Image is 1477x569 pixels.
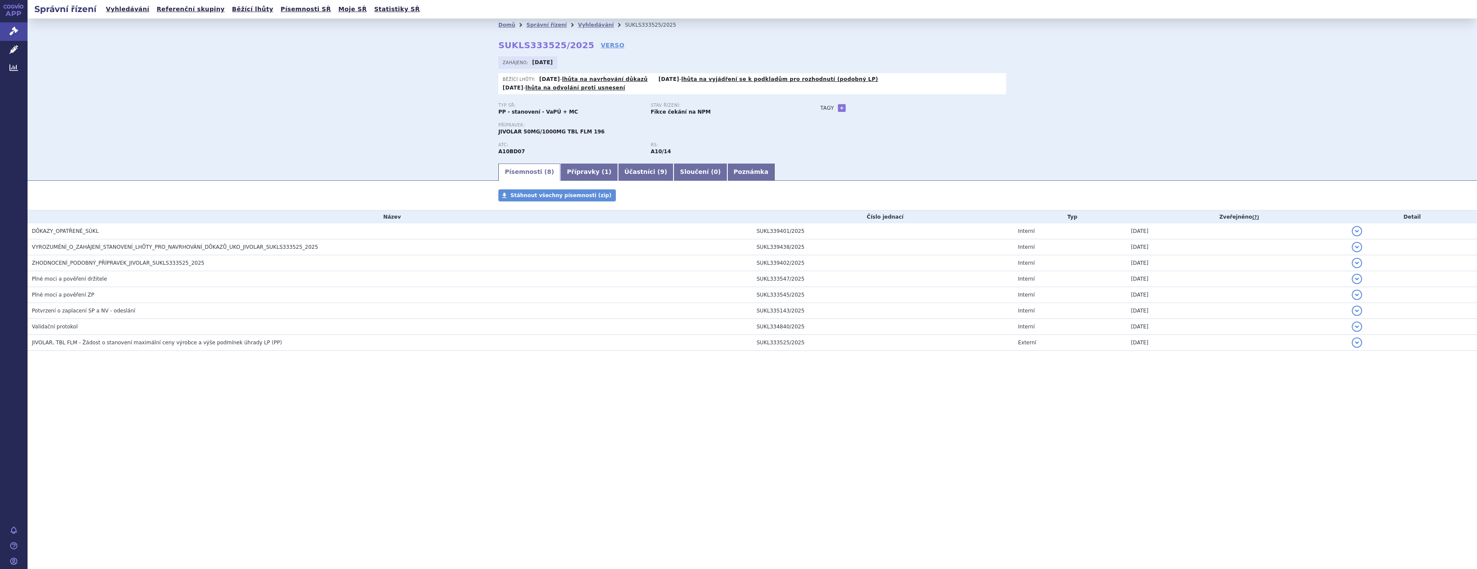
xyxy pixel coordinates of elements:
abbr: (?) [1252,214,1259,220]
strong: metformin a sitagliptin [651,148,671,155]
a: Moje SŘ [336,3,369,15]
a: Účastníci (9) [618,164,674,181]
span: ZHODNOCENÍ_PODOBNÝ_PŘÍPRAVEK_JIVOLAR_SUKLS333525_2025 [32,260,204,266]
a: Písemnosti SŘ [278,3,334,15]
span: 8 [547,168,551,175]
span: Interní [1018,292,1035,298]
th: Detail [1347,210,1477,223]
th: Číslo jednací [752,210,1014,223]
td: [DATE] [1127,287,1347,303]
td: SUKL339401/2025 [752,223,1014,239]
a: Stáhnout všechny písemnosti (zip) [498,189,616,201]
a: Referenční skupiny [154,3,227,15]
span: Interní [1018,260,1035,266]
span: Interní [1018,308,1035,314]
td: [DATE] [1127,271,1347,287]
strong: SUKLS333525/2025 [498,40,594,50]
td: [DATE] [1127,335,1347,351]
p: Stav řízení: [651,103,794,108]
button: detail [1352,337,1362,348]
button: detail [1352,274,1362,284]
span: Validační protokol [32,324,78,330]
h3: Tagy [820,103,834,113]
strong: PP - stanovení - VaPÚ + MC [498,109,578,115]
th: Název [28,210,752,223]
a: Běžící lhůty [229,3,276,15]
p: - [658,76,878,83]
span: Plné moci a pověření držitele [32,276,107,282]
td: [DATE] [1127,223,1347,239]
p: RS: [651,142,794,148]
a: VERSO [601,41,624,49]
td: SUKL333547/2025 [752,271,1014,287]
th: Typ [1014,210,1126,223]
a: Poznámka [727,164,775,181]
td: SUKL339438/2025 [752,239,1014,255]
strong: [DATE] [658,76,679,82]
span: Interní [1018,276,1035,282]
span: 0 [714,168,718,175]
span: 1 [605,168,609,175]
span: Plné moci a pověření ZP [32,292,94,298]
span: Běžící lhůty: [503,76,537,83]
span: Interní [1018,324,1035,330]
h2: Správní řízení [28,3,103,15]
p: - [539,76,648,83]
a: Správní řízení [526,22,567,28]
a: lhůta na navrhování důkazů [562,76,648,82]
p: - [503,84,625,91]
span: JIVOLAR, TBL FLM - Žádost o stanovení maximální ceny výrobce a výše podmínek úhrady LP (PP) [32,340,282,346]
a: Domů [498,22,515,28]
th: Zveřejněno [1127,210,1347,223]
span: Interní [1018,228,1035,234]
button: detail [1352,322,1362,332]
span: JIVOLAR 50MG/1000MG TBL FLM 196 [498,129,605,135]
p: Typ SŘ: [498,103,642,108]
button: detail [1352,306,1362,316]
span: Potvrzení o zaplacení SP a NV - odeslání [32,308,135,314]
button: detail [1352,290,1362,300]
a: lhůta na vyjádření se k podkladům pro rozhodnutí (podobný LP) [681,76,878,82]
a: Přípravky (1) [560,164,618,181]
td: [DATE] [1127,303,1347,319]
a: + [838,104,846,112]
td: SUKL334840/2025 [752,319,1014,335]
span: 9 [660,168,664,175]
td: SUKL333525/2025 [752,335,1014,351]
a: Písemnosti (8) [498,164,560,181]
a: Statistiky SŘ [371,3,422,15]
strong: Fikce čekání na NPM [651,109,711,115]
span: DŮKAZY_OPATŘENÉ_SÚKL [32,228,99,234]
span: VYROZUMĚNÍ_O_ZAHÁJENÍ_STANOVENÍ_LHŮTY_PRO_NAVRHOVÁNÍ_DŮKAZŮ_UKO_JIVOLAR_SUKLS333525_2025 [32,244,318,250]
td: SUKL339402/2025 [752,255,1014,271]
td: [DATE] [1127,255,1347,271]
span: Interní [1018,244,1035,250]
a: Sloučení (0) [674,164,727,181]
button: detail [1352,226,1362,236]
p: ATC: [498,142,642,148]
li: SUKLS333525/2025 [625,19,687,31]
span: Zahájeno: [503,59,530,66]
td: SUKL335143/2025 [752,303,1014,319]
a: lhůta na odvolání proti usnesení [525,85,625,91]
span: Stáhnout všechny písemnosti (zip) [510,192,612,198]
td: [DATE] [1127,319,1347,335]
a: Vyhledávání [103,3,152,15]
a: Vyhledávání [578,22,614,28]
strong: [DATE] [539,76,560,82]
span: Externí [1018,340,1036,346]
strong: [DATE] [503,85,523,91]
strong: METFORMIN A SITAGLIPTIN [498,148,525,155]
button: detail [1352,258,1362,268]
strong: [DATE] [532,59,553,65]
td: [DATE] [1127,239,1347,255]
button: detail [1352,242,1362,252]
td: SUKL333545/2025 [752,287,1014,303]
p: Přípravek: [498,123,803,128]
